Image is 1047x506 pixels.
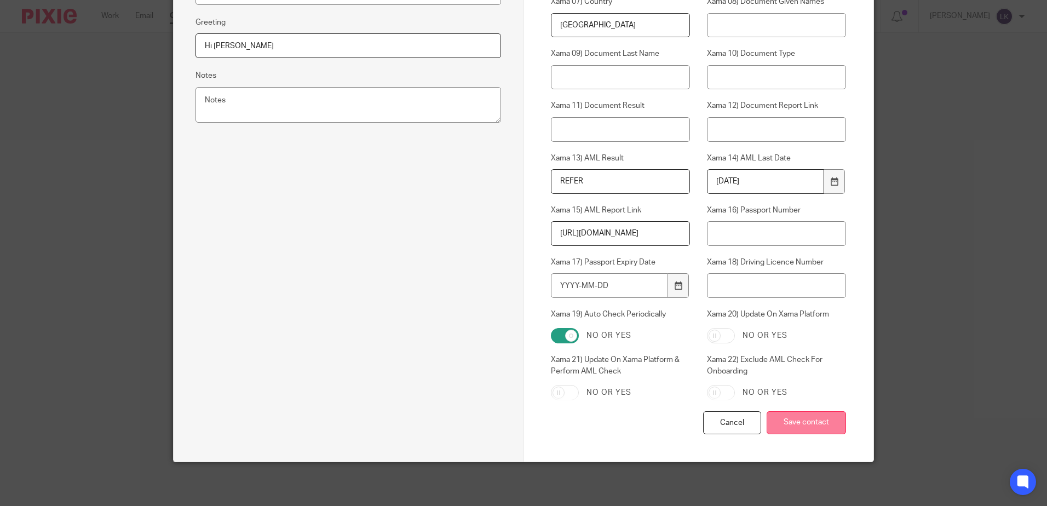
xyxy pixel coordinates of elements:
[551,354,690,377] label: Xama 21) Update On Xama Platform & Perform AML Check
[551,153,690,164] label: Xama 13) AML Result
[551,257,690,268] label: Xama 17) Passport Expiry Date
[551,48,690,59] label: Xama 09) Document Last Name
[707,309,846,320] label: Xama 20) Update On Xama Platform
[743,330,787,341] label: No or yes
[551,309,690,320] label: Xama 19) Auto Check Periodically
[551,100,690,111] label: Xama 11) Document Result
[703,411,761,435] div: Cancel
[707,48,846,59] label: Xama 10) Document Type
[195,33,501,58] input: e.g. Dear Mrs. Appleseed or Hi Sam
[743,387,787,398] label: No or yes
[707,169,824,194] input: YYYY-MM-DD
[195,70,216,81] label: Notes
[586,330,631,341] label: No or yes
[707,205,846,216] label: Xama 16) Passport Number
[551,273,668,298] input: YYYY-MM-DD
[707,354,846,377] label: Xama 22) Exclude AML Check For Onboarding
[551,205,690,216] label: Xama 15) AML Report Link
[707,100,846,111] label: Xama 12) Document Report Link
[195,17,226,28] label: Greeting
[767,411,846,435] input: Save contact
[707,257,846,268] label: Xama 18) Driving Licence Number
[586,387,631,398] label: No or yes
[707,153,846,164] label: Xama 14) AML Last Date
